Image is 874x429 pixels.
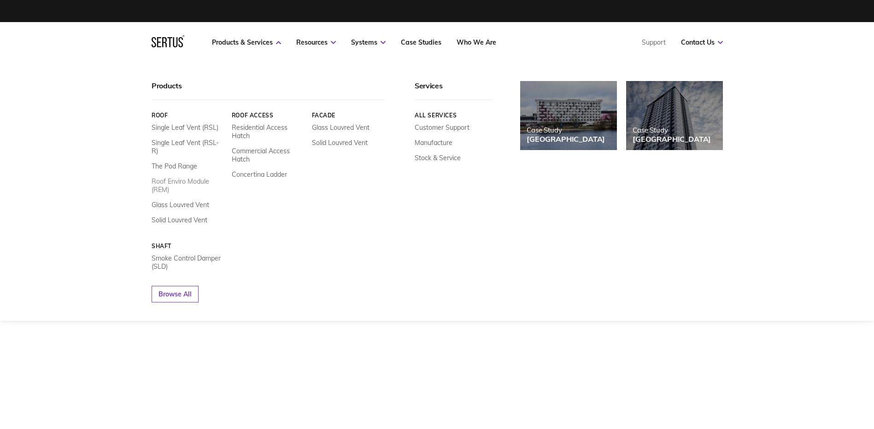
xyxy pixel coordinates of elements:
a: Concertina Ladder [231,170,287,179]
div: Services [415,81,493,100]
a: The Pod Range [152,162,197,170]
a: Roof Enviro Module (REM) [152,177,225,194]
div: Products [152,81,385,100]
div: [GEOGRAPHIC_DATA] [527,134,605,144]
a: Case Studies [401,38,441,46]
a: Stock & Service [415,154,461,162]
a: Solid Louvred Vent [311,139,367,147]
a: Customer Support [415,123,469,132]
a: Products & Services [212,38,281,46]
a: Residential Access Hatch [231,123,305,140]
a: Systems [351,38,386,46]
a: Single Leaf Vent (RSL) [152,123,218,132]
a: Commercial Access Hatch [231,147,305,163]
iframe: Chat Widget [708,322,874,429]
a: Roof [152,112,225,119]
a: Who We Are [457,38,496,46]
a: Glass Louvred Vent [152,201,209,209]
a: All services [415,112,493,119]
a: Manufacture [415,139,452,147]
a: Resources [296,38,336,46]
a: Browse All [152,286,199,302]
div: [GEOGRAPHIC_DATA] [633,134,711,144]
a: Shaft [152,243,225,249]
a: Roof Access [231,112,305,119]
a: Solid Louvred Vent [152,216,207,224]
a: Support [642,38,666,46]
div: Case Study [527,126,605,134]
a: Glass Louvred Vent [311,123,369,132]
a: Case Study[GEOGRAPHIC_DATA] [626,81,723,150]
a: Single Leaf Vent (RSL-R) [152,139,225,155]
div: Case Study [633,126,711,134]
a: Contact Us [681,38,723,46]
a: Smoke Control Damper (SLD) [152,254,225,271]
a: Case Study[GEOGRAPHIC_DATA] [520,81,617,150]
a: Facade [311,112,385,119]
